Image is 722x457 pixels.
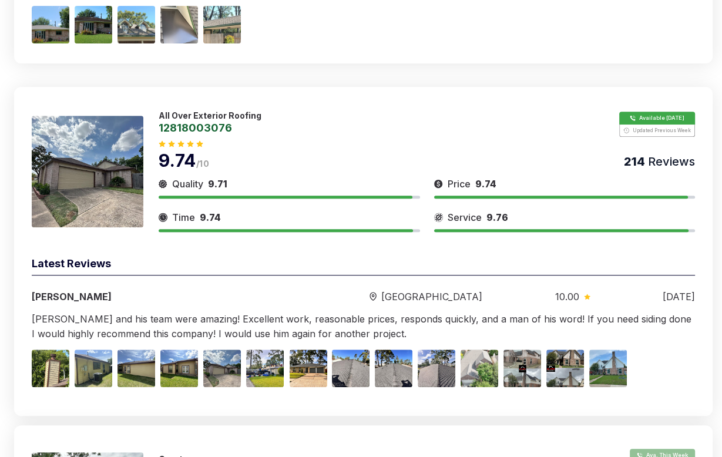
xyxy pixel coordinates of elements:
img: 175465740979750.jpeg [32,116,143,227]
span: 10.00 [555,290,579,304]
span: /10 [196,159,209,169]
img: Image 9 [375,350,412,387]
img: slider icon [159,177,167,191]
img: slider icon [434,177,443,191]
img: slider icon [370,292,377,301]
p: All Over Exterior Roofing [159,110,261,120]
img: slider icon [434,210,443,224]
span: 9.74 [159,150,196,171]
span: Reviews [645,154,695,169]
span: 9.74 [200,211,221,223]
img: Image 5 [203,350,241,387]
span: Time [172,210,195,224]
div: Latest Reviews [32,256,695,275]
img: Image 11 [461,350,498,387]
img: Image 2 [75,350,112,387]
div: [DATE] [663,290,695,304]
span: [GEOGRAPHIC_DATA] [381,290,482,304]
img: Image 1 [32,6,69,43]
img: Image 14 [589,350,627,387]
img: Image 4 [160,6,198,43]
a: 12818003076 [159,122,261,133]
img: slider icon [584,294,590,300]
img: Image 12 [503,350,541,387]
img: Image 7 [290,350,327,387]
img: Image 3 [117,350,155,387]
img: Image 8 [332,350,370,387]
span: 9.71 [208,178,227,190]
span: [PERSON_NAME] and his team were amazing! Excellent work, reasonable prices, responds quickly, and... [32,313,691,340]
img: Image 10 [418,350,455,387]
img: Image 3 [117,6,155,43]
span: Service [448,210,482,224]
img: Image 1 [32,350,69,387]
img: slider icon [159,210,167,224]
span: 214 [624,154,645,169]
img: Image 2 [75,6,112,43]
span: 9.74 [475,178,496,190]
img: Image 4 [160,350,198,387]
img: Image 5 [203,6,241,43]
span: Price [448,177,471,191]
img: Image 6 [246,350,284,387]
div: [PERSON_NAME] [32,290,297,304]
img: Image 13 [546,350,584,387]
span: Quality [172,177,203,191]
span: 9.76 [486,211,508,223]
